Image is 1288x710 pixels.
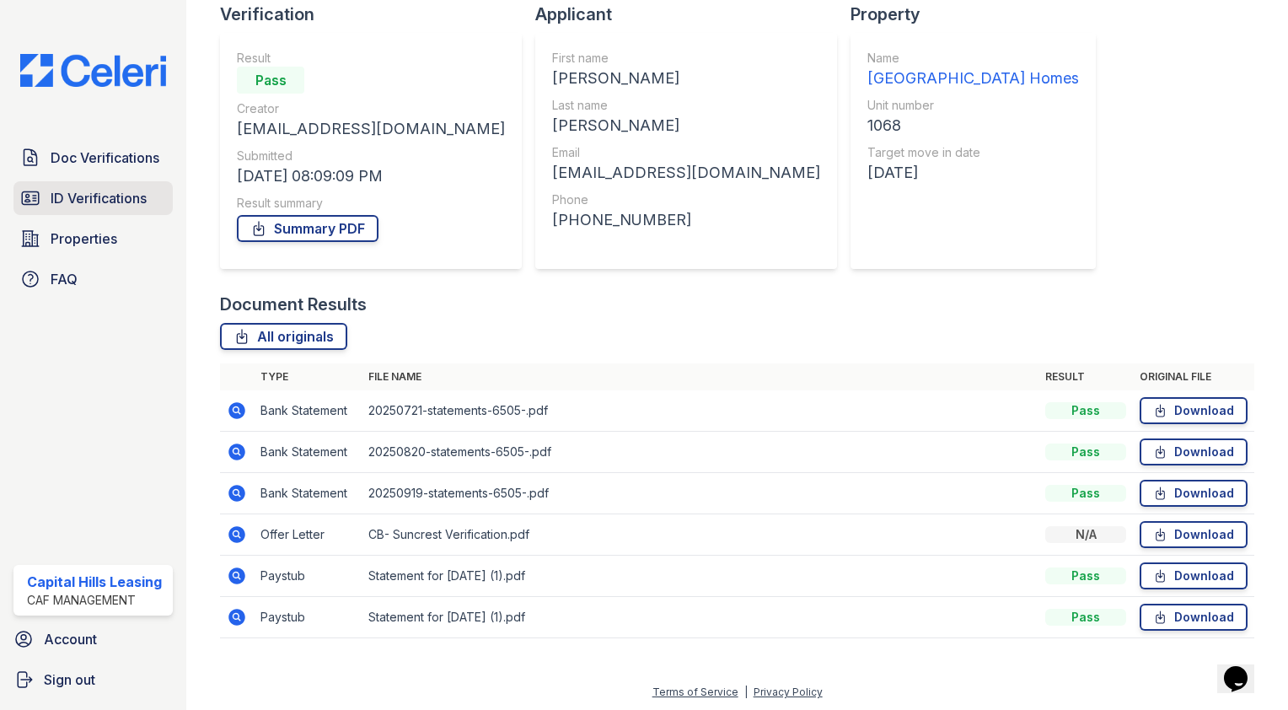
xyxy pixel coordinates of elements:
[237,195,505,212] div: Result summary
[27,592,162,609] div: CAF Management
[1140,521,1248,548] a: Download
[867,161,1079,185] div: [DATE]
[552,67,820,90] div: [PERSON_NAME]
[51,188,147,208] span: ID Verifications
[1045,526,1126,543] div: N/A
[1133,363,1254,390] th: Original file
[552,161,820,185] div: [EMAIL_ADDRESS][DOMAIN_NAME]
[1140,480,1248,507] a: Download
[51,229,117,249] span: Properties
[362,363,1038,390] th: File name
[362,556,1038,597] td: Statement for [DATE] (1).pdf
[254,597,362,638] td: Paystub
[237,215,378,242] a: Summary PDF
[867,50,1079,67] div: Name
[13,262,173,296] a: FAQ
[535,3,851,26] div: Applicant
[237,67,304,94] div: Pass
[362,514,1038,556] td: CB- Suncrest Verification.pdf
[13,141,173,175] a: Doc Verifications
[867,67,1079,90] div: [GEOGRAPHIC_DATA] Homes
[754,686,823,698] a: Privacy Policy
[552,208,820,232] div: [PHONE_NUMBER]
[362,597,1038,638] td: Statement for [DATE] (1).pdf
[744,686,748,698] div: |
[552,191,820,208] div: Phone
[44,670,95,690] span: Sign out
[1045,402,1126,419] div: Pass
[220,3,535,26] div: Verification
[51,269,78,289] span: FAQ
[1045,567,1126,584] div: Pass
[552,144,820,161] div: Email
[1140,562,1248,589] a: Download
[1140,438,1248,465] a: Download
[7,54,180,87] img: CE_Logo_Blue-a8612792a0a2168367f1c8372b55b34899dd931a85d93a1a3d3e32e68fde9ad4.png
[254,432,362,473] td: Bank Statement
[237,100,505,117] div: Creator
[7,622,180,656] a: Account
[552,50,820,67] div: First name
[220,323,347,350] a: All originals
[7,663,180,697] a: Sign out
[1045,485,1126,502] div: Pass
[237,117,505,141] div: [EMAIL_ADDRESS][DOMAIN_NAME]
[652,686,738,698] a: Terms of Service
[27,572,162,592] div: Capital Hills Leasing
[254,363,362,390] th: Type
[1140,397,1248,424] a: Download
[362,390,1038,432] td: 20250721-statements-6505-.pdf
[552,114,820,137] div: [PERSON_NAME]
[552,97,820,114] div: Last name
[1045,444,1126,460] div: Pass
[237,164,505,188] div: [DATE] 08:09:09 PM
[51,148,159,168] span: Doc Verifications
[220,293,367,316] div: Document Results
[13,222,173,255] a: Properties
[362,473,1038,514] td: 20250919-statements-6505-.pdf
[867,144,1079,161] div: Target move in date
[1045,609,1126,626] div: Pass
[1038,363,1133,390] th: Result
[254,390,362,432] td: Bank Statement
[867,50,1079,90] a: Name [GEOGRAPHIC_DATA] Homes
[237,148,505,164] div: Submitted
[254,514,362,556] td: Offer Letter
[362,432,1038,473] td: 20250820-statements-6505-.pdf
[254,556,362,597] td: Paystub
[44,629,97,649] span: Account
[851,3,1109,26] div: Property
[867,97,1079,114] div: Unit number
[1140,604,1248,631] a: Download
[867,114,1079,137] div: 1068
[254,473,362,514] td: Bank Statement
[237,50,505,67] div: Result
[1217,643,1271,693] iframe: chat widget
[13,181,173,215] a: ID Verifications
